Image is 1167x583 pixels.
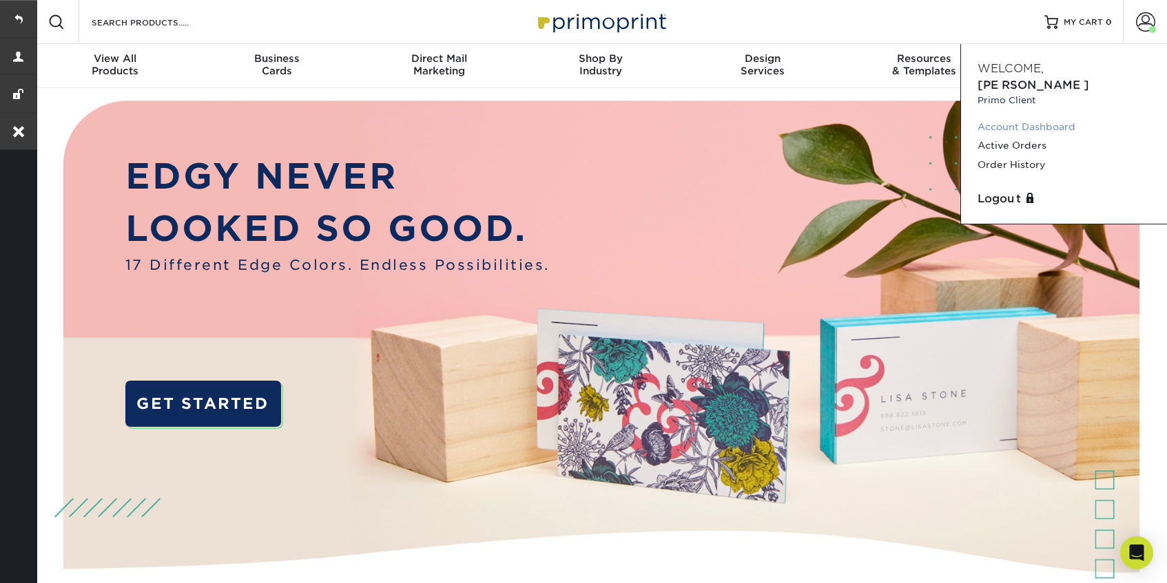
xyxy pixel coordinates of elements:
small: Primo Client [978,94,1150,107]
span: Direct Mail [358,52,520,65]
div: Industry [520,52,682,77]
span: Design [681,52,843,65]
a: Direct MailMarketing [358,44,520,88]
div: Products [34,52,196,77]
div: Marketing [358,52,520,77]
a: Account Dashboard [978,118,1150,136]
span: MY CART [1064,17,1103,28]
a: BusinessCards [196,44,358,88]
div: & Templates [843,52,1005,77]
p: LOOKED SO GOOD. [125,202,550,255]
span: 0 [1106,17,1112,27]
a: Order History [978,156,1150,174]
span: Business [196,52,358,65]
span: View All [34,52,196,65]
div: Open Intercom Messenger [1120,536,1153,569]
a: Active Orders [978,136,1150,155]
p: EDGY NEVER [125,150,550,202]
a: Shop ByIndustry [520,44,682,88]
a: GET STARTED [125,381,281,427]
span: 17 Different Edge Colors. Endless Possibilities. [125,255,550,275]
input: SEARCH PRODUCTS..... [90,14,225,30]
div: Cards [196,52,358,77]
div: Services [681,52,843,77]
a: Resources& Templates [843,44,1005,88]
img: Primoprint [532,7,670,36]
a: View AllProducts [34,44,196,88]
span: Shop By [520,52,682,65]
span: Resources [843,52,1005,65]
span: Welcome, [978,62,1044,75]
a: DesignServices [681,44,843,88]
span: [PERSON_NAME] [978,78,1089,92]
a: Logout [978,191,1150,207]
